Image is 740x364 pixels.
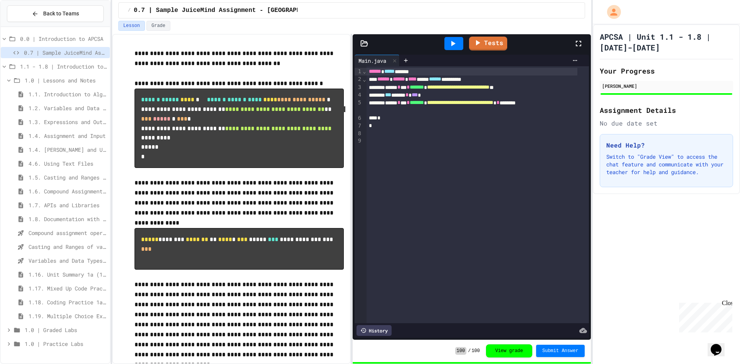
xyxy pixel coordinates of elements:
button: Submit Answer [536,345,585,357]
div: 4 [355,91,362,99]
div: 2 [355,75,362,83]
span: / [128,7,131,13]
span: Variables and Data Types - Quiz [29,257,107,265]
span: / [468,348,471,354]
span: 1.6. Compound Assignment Operators [29,187,107,195]
div: 3 [355,84,362,91]
span: 0.7 | Sample JuiceMind Assignment - [GEOGRAPHIC_DATA] [24,49,107,57]
span: 100 [471,348,480,354]
h1: APCSA | Unit 1.1 - 1.8 | [DATE]-[DATE] [600,31,733,53]
span: Fold line [362,76,366,82]
span: 1.5. Casting and Ranges of Values [29,173,107,181]
h3: Need Help? [606,141,727,150]
span: 1.1 - 1.8 | Introduction to Java [20,62,107,70]
div: History [357,325,392,336]
div: My Account [599,3,623,21]
span: 1.0 | Practice Labs [25,340,107,348]
button: Lesson [118,21,145,31]
span: 100 [455,347,467,355]
iframe: chat widget [676,300,732,332]
div: Main.java [355,55,400,66]
button: View grade [486,344,532,357]
span: 4.6. Using Text Files [29,159,107,168]
span: Compound assignment operators - Quiz [29,229,107,237]
span: 1.16. Unit Summary 1a (1.1-1.6) [29,270,107,278]
h2: Your Progress [600,65,733,76]
div: 5 [355,99,362,114]
div: 6 [355,114,362,122]
div: 8 [355,130,362,138]
span: 1.1. Introduction to Algorithms, Programming, and Compilers [29,90,107,98]
div: 7 [355,122,362,130]
span: 0.7 | Sample JuiceMind Assignment - [GEOGRAPHIC_DATA] [134,6,330,15]
span: Back to Teams [43,10,79,18]
span: Fold line [362,68,366,74]
a: Tests [469,37,507,50]
button: Back to Teams [7,5,104,22]
span: Casting and Ranges of variables - Quiz [29,243,107,251]
span: 1.4. Assignment and Input [29,132,107,140]
button: Grade [146,21,170,31]
iframe: chat widget [708,333,732,356]
span: 0.0 | Introduction to APCSA [20,35,107,43]
span: 1.0 | Graded Labs [25,326,107,334]
span: 1.7. APIs and Libraries [29,201,107,209]
span: 1.19. Multiple Choice Exercises for Unit 1a (1.1-1.6) [29,312,107,320]
div: 1 [355,68,362,75]
div: 9 [355,137,362,145]
p: Switch to "Grade View" to access the chat feature and communicate with your teacher for help and ... [606,153,727,176]
div: Main.java [355,57,390,65]
span: 1.4. [PERSON_NAME] and User Input [29,146,107,154]
div: [PERSON_NAME] [602,82,731,89]
span: 1.3. Expressions and Output [New] [29,118,107,126]
div: No due date set [600,119,733,128]
span: 1.18. Coding Practice 1a (1.1-1.6) [29,298,107,306]
div: Chat with us now!Close [3,3,53,49]
span: 1.0 | Lessons and Notes [25,76,107,84]
span: Submit Answer [542,348,579,354]
span: 1.17. Mixed Up Code Practice 1.1-1.6 [29,284,107,292]
span: 1.2. Variables and Data Types [29,104,107,112]
span: 1.8. Documentation with Comments and Preconditions [29,215,107,223]
h2: Assignment Details [600,105,733,116]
